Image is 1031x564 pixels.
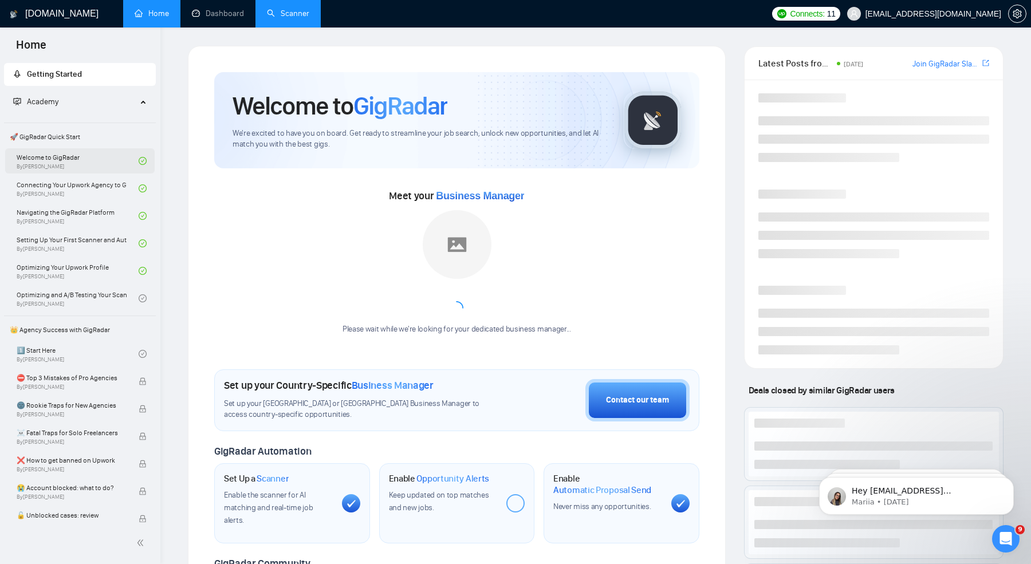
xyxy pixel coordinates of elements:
a: setting [1008,9,1026,18]
span: Keep updated on top matches and new jobs. [389,490,489,512]
span: Latest Posts from the GigRadar Community [758,56,833,70]
span: Connects: [790,7,824,20]
span: By [PERSON_NAME] [17,411,127,418]
span: By [PERSON_NAME] [17,466,127,473]
a: Connecting Your Upwork Agency to GigRadarBy[PERSON_NAME] [17,176,139,201]
a: Navigating the GigRadar PlatformBy[PERSON_NAME] [17,203,139,228]
span: Hey [EMAIL_ADDRESS][DOMAIN_NAME], Looks like your Upwork agency FutureSells ran out of connects. ... [50,33,198,190]
span: 👑 Agency Success with GigRadar [5,318,155,341]
span: check-circle [139,267,147,275]
span: check-circle [139,350,147,358]
span: GigRadar [353,90,447,121]
span: By [PERSON_NAME] [17,439,127,445]
span: user [850,10,858,18]
a: export [982,58,989,69]
span: Academy [27,97,58,107]
span: 🌚 Rookie Traps for New Agencies [17,400,127,411]
span: Set up your [GEOGRAPHIC_DATA] or [GEOGRAPHIC_DATA] Business Manager to access country-specific op... [224,399,503,420]
span: lock [139,377,147,385]
iframe: Intercom live chat [992,525,1020,553]
span: check-circle [139,239,147,247]
span: export [982,58,989,68]
span: 11 [827,7,836,20]
span: 9 [1016,525,1025,534]
li: Getting Started [4,63,156,86]
span: Scanner [257,473,289,484]
button: setting [1008,5,1026,23]
span: By [PERSON_NAME] [17,521,127,528]
span: Opportunity Alerts [416,473,489,484]
span: lock [139,515,147,523]
span: 😭 Account blocked: what to do? [17,482,127,494]
span: GigRadar Automation [214,445,311,457]
a: Optimizing Your Upwork ProfileBy[PERSON_NAME] [17,258,139,283]
span: Never miss any opportunities. [553,502,651,511]
img: logo [10,5,18,23]
span: check-circle [139,157,147,165]
p: Message from Mariia, sent 2d ago [50,44,198,54]
span: Deals closed by similar GigRadar users [744,380,899,400]
span: rocket [13,70,21,78]
span: ☠️ Fatal Traps for Solo Freelancers [17,427,127,439]
span: 🔓 Unblocked cases: review [17,510,127,521]
span: check-circle [139,294,147,302]
span: lock [139,405,147,413]
span: ❌ How to get banned on Upwork [17,455,127,466]
span: lock [139,487,147,495]
div: Please wait while we're looking for your dedicated business manager... [336,324,578,335]
img: placeholder.png [423,210,491,279]
div: Contact our team [606,394,669,407]
span: Business Manager [436,190,524,202]
h1: Enable [389,473,490,484]
a: Join GigRadar Slack Community [912,58,980,70]
h1: Welcome to [233,90,447,121]
span: check-circle [139,184,147,192]
a: homeHome [135,9,169,18]
span: check-circle [139,212,147,220]
span: fund-projection-screen [13,97,21,105]
span: Automatic Proposal Send [553,484,651,496]
a: Setting Up Your First Scanner and Auto-BidderBy[PERSON_NAME] [17,231,139,256]
h1: Set up your Country-Specific [224,379,434,392]
span: We're excited to have you on board. Get ready to streamline your job search, unlock new opportuni... [233,128,605,150]
span: Enable the scanner for AI matching and real-time job alerts. [224,490,313,525]
a: 1️⃣ Start HereBy[PERSON_NAME] [17,341,139,366]
span: Getting Started [27,69,82,79]
span: 🚀 GigRadar Quick Start [5,125,155,148]
span: Meet your [389,190,524,202]
h1: Enable [553,473,662,495]
span: lock [139,432,147,440]
span: Business Manager [352,379,434,392]
a: Welcome to GigRadarBy[PERSON_NAME] [17,148,139,173]
span: lock [139,460,147,468]
h1: Set Up a [224,473,289,484]
span: By [PERSON_NAME] [17,384,127,391]
a: searchScanner [267,9,309,18]
span: setting [1009,9,1026,18]
span: By [PERSON_NAME] [17,494,127,500]
a: dashboardDashboard [192,9,244,18]
span: double-left [136,537,148,549]
span: ⛔ Top 3 Mistakes of Pro Agencies [17,372,127,384]
button: Contact our team [585,379,690,421]
img: gigradar-logo.png [624,92,682,149]
span: Home [7,37,56,61]
iframe: Intercom notifications message [802,453,1031,533]
a: Optimizing and A/B Testing Your Scanner for Better ResultsBy[PERSON_NAME] [17,286,139,311]
img: upwork-logo.png [777,9,786,18]
span: loading [448,300,465,316]
span: Academy [13,97,58,107]
span: [DATE] [844,60,863,68]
